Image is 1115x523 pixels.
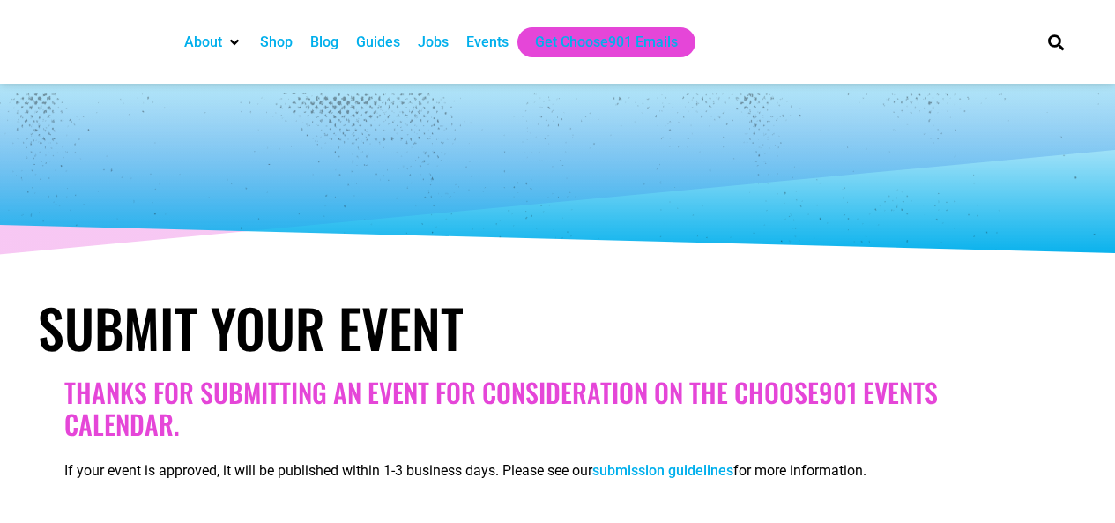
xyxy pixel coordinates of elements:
a: Blog [310,32,338,53]
a: Jobs [418,32,449,53]
a: Shop [260,32,293,53]
h2: Thanks for submitting an event for consideration on the Choose901 events calendar. [64,377,1052,440]
nav: Main nav [175,27,1018,57]
div: About [175,27,251,57]
div: Search [1041,27,1070,56]
a: submission guidelines [592,462,733,479]
span: If your event is approved, it will be published within 1-3 business days. Please see our for more... [64,462,866,479]
a: About [184,32,222,53]
a: Get Choose901 Emails [535,32,678,53]
h1: Submit Your Event [38,295,1078,359]
a: Guides [356,32,400,53]
a: Events [466,32,509,53]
